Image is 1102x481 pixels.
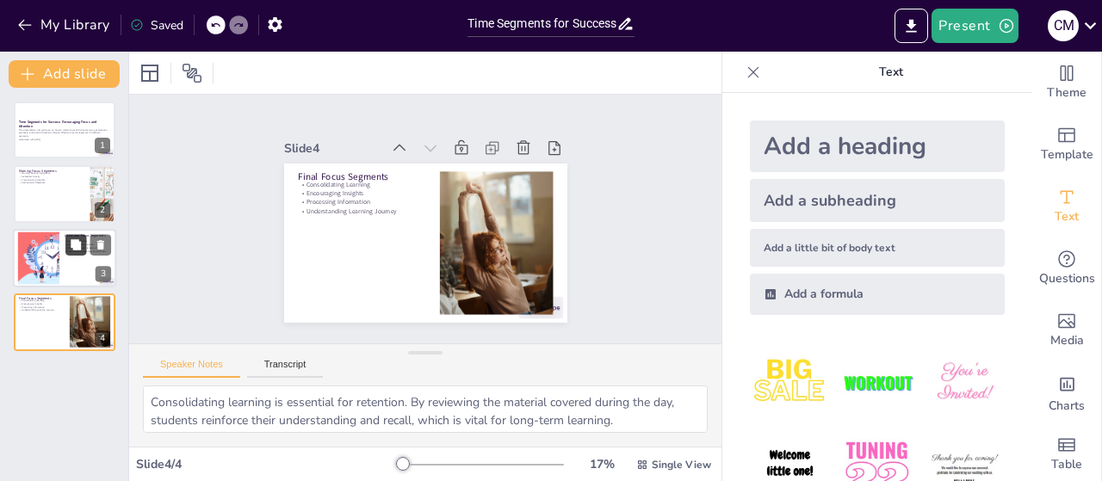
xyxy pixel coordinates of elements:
[19,128,110,138] p: This presentation will guide you on how to remain focused during lessons, get attention positivel...
[1032,114,1101,176] div: Add ready made slides
[925,342,1005,422] img: 3.jpeg
[1055,207,1079,226] span: Text
[19,138,110,141] p: Generated with [URL]
[19,309,65,312] p: Understanding Learning Journey
[291,126,389,152] div: Slide 4
[750,342,830,422] img: 1.jpeg
[65,233,111,238] p: Afternoon Focus Segments
[65,250,111,253] p: Creating a Fun Learning Environment
[13,11,117,39] button: My Library
[143,385,708,433] textarea: Consolidating learning is essential for retention. By reviewing the material covered during the d...
[95,138,110,153] div: 1
[19,299,65,303] p: Consolidating Learning
[65,246,111,250] p: Relating Concepts to Real Life
[95,202,110,218] div: 2
[750,274,1005,315] div: Add a formula
[1051,455,1082,474] span: Table
[837,342,917,422] img: 2.jpeg
[19,175,85,178] p: Icebreaker Activity
[1050,331,1084,350] span: Media
[1049,397,1085,416] span: Charts
[1048,10,1079,41] div: C M
[136,456,399,472] div: Slide 4 / 4
[95,330,110,346] div: 4
[467,11,616,36] input: Insert title
[1032,176,1101,237] div: Add text boxes
[1039,269,1095,288] span: Questions
[1048,9,1079,43] button: C M
[300,184,427,207] p: Processing Information
[19,171,85,175] p: Morning Routine Importance
[1041,145,1093,164] span: Template
[65,240,111,244] p: Hands-On Activities
[19,296,65,301] p: Final Focus Segments
[302,157,430,184] p: Final Focus Segments
[130,17,183,34] div: Saved
[19,181,85,184] p: Setting Daily Objectives
[14,293,115,350] div: 4
[767,52,1015,93] p: Text
[750,120,1005,172] div: Add a heading
[299,194,426,216] p: Understanding Learning Journey
[301,167,429,189] p: Consolidating Learning
[9,60,120,88] button: Add slide
[19,120,96,129] strong: Time Segments for Success: Encouraging Focus and Attention
[247,359,324,378] button: Transcript
[1032,52,1101,114] div: Change the overall theme
[13,229,116,287] div: 3
[14,165,115,222] div: 2
[895,9,928,43] button: Export to PowerPoint
[65,234,86,255] button: Duplicate Slide
[1032,237,1101,299] div: Get real-time input from your audience
[300,176,428,198] p: Encouraging Insights
[136,59,164,87] div: Layout
[1032,361,1101,423] div: Add charts and graphs
[182,63,202,83] span: Position
[143,359,240,378] button: Speaker Notes
[19,178,85,182] p: Transitioning Smoothly
[581,456,622,472] div: 17 %
[90,234,111,255] button: Delete Slide
[14,102,115,158] div: 1
[1047,83,1087,102] span: Theme
[750,229,1005,267] div: Add a little bit of body text
[1032,299,1101,361] div: Add images, graphics, shapes or video
[19,168,85,173] p: Morning Focus Segments
[65,243,111,246] p: Encouraging Participation
[750,179,1005,222] div: Add a subheading
[932,9,1018,43] button: Present
[652,458,711,472] span: Single View
[19,305,65,309] p: Processing Information
[96,266,111,281] div: 3
[19,303,65,306] p: Encouraging Insights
